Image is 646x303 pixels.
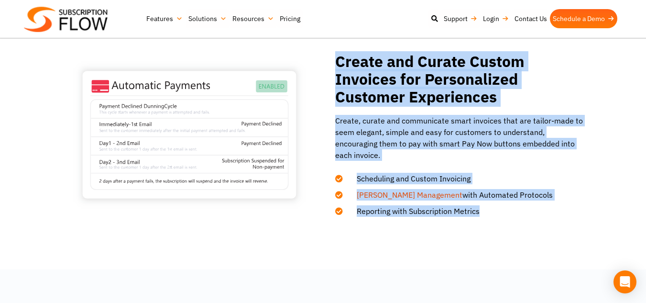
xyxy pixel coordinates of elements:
a: [PERSON_NAME] Management [357,190,462,200]
a: Resources [230,9,277,28]
span: with Automated Protocols [345,189,553,201]
p: Create, curate and communicate smart invoices that are tailor-made to seem elegant, simple and ea... [335,115,586,161]
a: Contact Us [512,9,550,28]
a: Support [441,9,480,28]
img: Subscriptionflow [24,7,108,32]
a: Solutions [186,9,230,28]
a: Pricing [277,9,303,28]
img: Automatic-Payments [73,61,306,209]
span: Scheduling and Custom Invoicing [345,173,471,184]
div: Open Intercom Messenger [613,270,636,293]
a: Features [143,9,186,28]
a: Schedule a Demo [550,9,617,28]
h2: Create and Curate Custom Invoices for Personalized Customer Experiences [335,53,586,105]
a: Login [480,9,512,28]
span: Reporting with Subscription Metrics [345,205,480,217]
